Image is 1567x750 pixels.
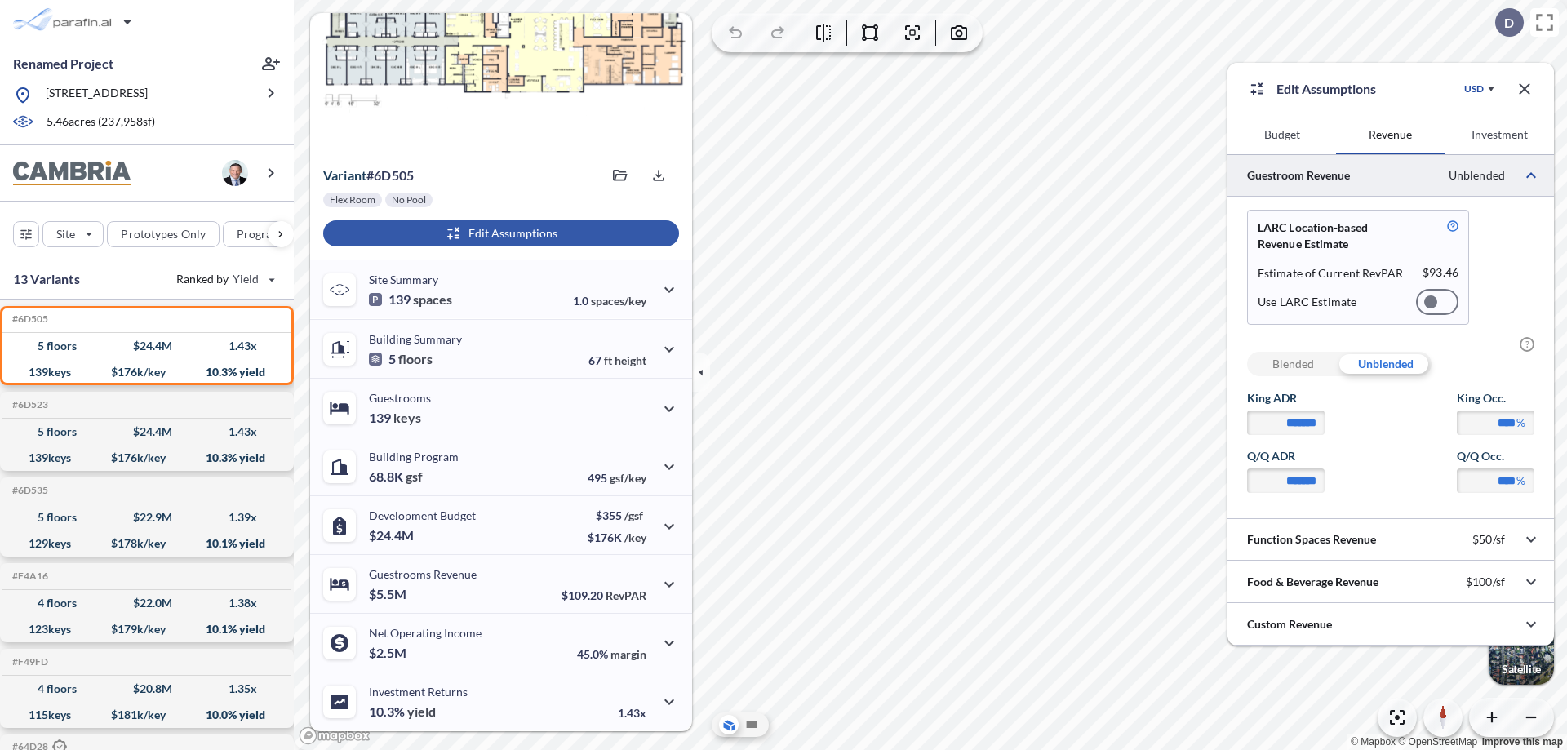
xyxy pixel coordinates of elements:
span: height [615,353,646,367]
span: Yield [233,271,260,287]
a: Improve this map [1482,736,1563,748]
label: Q/Q Occ. [1457,448,1534,464]
span: yield [407,703,436,720]
p: [STREET_ADDRESS] [46,85,148,105]
span: /gsf [624,508,643,522]
p: $2.5M [369,645,409,661]
p: $50/sf [1472,532,1505,547]
button: Budget [1227,115,1336,154]
span: RevPAR [606,588,646,602]
h5: Click to copy the code [9,485,48,496]
p: 10.3% [369,703,436,720]
a: Mapbox homepage [299,726,371,745]
p: Development Budget [369,508,476,522]
p: Building Program [369,450,459,464]
p: $24.4M [369,527,416,544]
img: Switcher Image [1489,619,1554,685]
p: $100/sf [1466,575,1505,589]
p: 5.46 acres ( 237,958 sf) [47,113,155,131]
span: /key [624,530,646,544]
p: Site Summary [369,273,438,286]
span: ? [1520,337,1534,352]
span: floors [398,351,433,367]
p: Custom Revenue [1247,616,1332,632]
p: Food & Beverage Revenue [1247,574,1378,590]
label: Q/Q ADR [1247,448,1325,464]
p: Function Spaces Revenue [1247,531,1376,548]
p: Flex Room [330,193,375,206]
span: spaces [413,291,452,308]
p: 13 Variants [13,269,80,289]
div: USD [1464,82,1484,95]
p: Program [237,226,282,242]
button: Switcher ImageSatellite [1489,619,1554,685]
span: margin [610,647,646,661]
p: $ 93.46 [1423,265,1458,282]
button: Program [223,221,311,247]
p: Net Operating Income [369,626,482,640]
label: % [1516,473,1525,489]
p: 68.8K [369,468,423,485]
p: 45.0% [577,647,646,661]
div: Blended [1247,352,1339,376]
img: BrandImage [13,161,131,186]
button: Aerial View [719,715,739,734]
p: Guestrooms [369,391,431,405]
p: 495 [588,471,646,485]
h5: Click to copy the code [9,313,48,325]
a: OpenStreetMap [1398,736,1477,748]
p: 67 [588,353,646,367]
p: Building Summary [369,332,462,346]
img: user logo [222,160,248,186]
button: Edit Assumptions [323,220,679,246]
label: % [1516,415,1525,431]
span: ft [604,353,612,367]
p: Site [56,226,75,242]
a: Mapbox [1351,736,1396,748]
p: # 6d505 [323,167,414,184]
p: 1.43x [618,706,646,720]
button: Site [42,221,104,247]
p: Estimate of Current RevPAR [1258,265,1404,282]
button: Site Plan [742,715,761,734]
h5: Click to copy the code [9,570,48,582]
p: 139 [369,291,452,308]
label: King Occ. [1457,390,1534,406]
span: keys [393,410,421,426]
span: gsf/key [610,471,646,485]
span: Variant [323,167,366,183]
p: 5 [369,351,433,367]
button: Ranked by Yield [163,266,286,292]
p: $355 [588,508,646,522]
p: Satellite [1502,663,1541,676]
p: Prototypes Only [121,226,206,242]
span: spaces/key [591,294,646,308]
p: Guestrooms Revenue [369,567,477,581]
div: Unblended [1339,352,1432,376]
label: King ADR [1247,390,1325,406]
p: $176K [588,530,646,544]
p: LARC Location-based Revenue Estimate [1258,220,1409,252]
p: $109.20 [562,588,646,602]
p: 1.0 [573,294,646,308]
p: $5.5M [369,586,409,602]
h5: Click to copy the code [9,399,48,411]
p: Renamed Project [13,55,113,73]
button: Revenue [1336,115,1445,154]
p: Use LARC Estimate [1258,295,1356,309]
button: Investment [1445,115,1554,154]
button: Prototypes Only [107,221,220,247]
h5: Click to copy the code [9,656,48,668]
p: No Pool [392,193,426,206]
p: 139 [369,410,421,426]
p: Edit Assumptions [1276,79,1376,99]
span: gsf [406,468,423,485]
p: D [1504,16,1514,30]
p: Investment Returns [369,685,468,699]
